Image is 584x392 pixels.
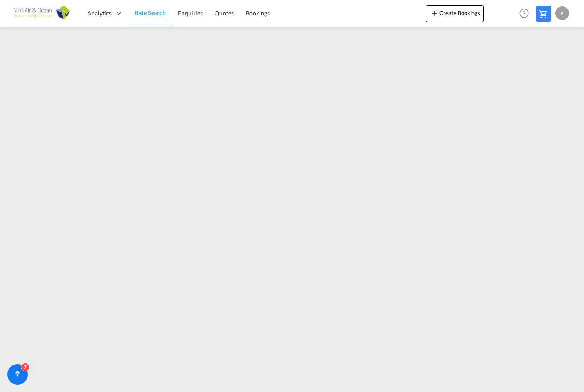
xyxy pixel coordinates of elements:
[13,4,71,23] img: af31b1c0b01f11ecbc353f8e72265e29.png
[246,9,270,17] span: Bookings
[429,8,439,18] md-icon: icon-plus 400-fg
[135,9,166,16] span: Rate Search
[517,6,531,21] span: Help
[517,6,536,21] div: Help
[178,9,203,17] span: Enquiries
[215,9,233,17] span: Quotes
[555,6,569,20] div: K
[87,9,112,18] span: Analytics
[426,5,484,22] button: icon-plus 400-fgCreate Bookings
